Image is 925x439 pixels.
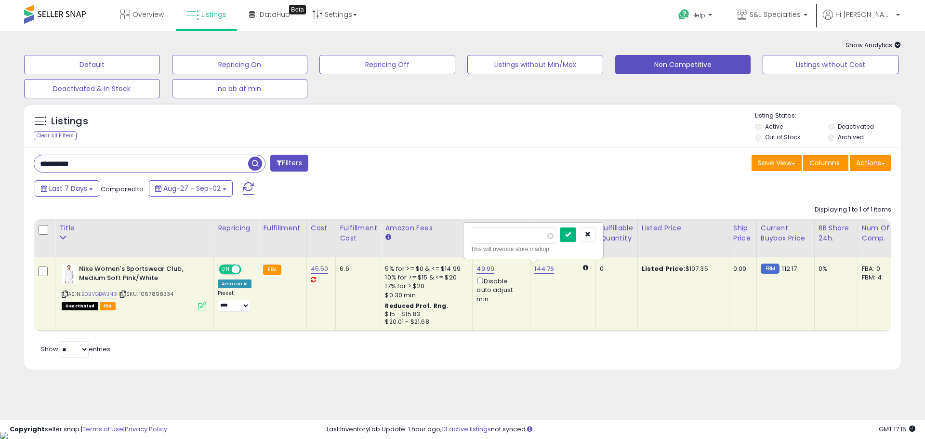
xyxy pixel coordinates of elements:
small: Amazon Fees. [385,233,391,242]
div: 0% [819,265,850,273]
div: 10% for >= $15 & <= $20 [385,273,465,282]
span: Listings [201,10,226,19]
button: Non Competitive [615,55,751,74]
label: Archived [838,133,864,141]
strong: Copyright [10,425,45,434]
div: Last InventoryLab Update: 1 hour ago, not synced. [327,425,915,434]
button: Save View [752,155,802,171]
span: Hi [PERSON_NAME] [835,10,893,19]
div: Title [59,223,210,233]
b: Reduced Prof. Rng. [385,302,448,310]
span: Show: entries [41,345,110,354]
div: Amazon Fees [385,223,468,233]
div: FBM: 4 [862,273,894,282]
label: Out of Stock [765,133,800,141]
a: Privacy Policy [125,425,167,434]
button: Deactivated & In Stock [24,79,160,98]
div: Listed Price [642,223,725,233]
a: Terms of Use [82,425,123,434]
span: Columns [809,158,840,168]
span: | SKU: 1067898334 [119,290,173,298]
a: 144.76 [534,264,554,274]
i: Get Help [678,9,690,21]
div: 6.6 [340,265,373,273]
div: Disable auto adjust min [476,276,523,304]
a: 13 active listings [442,425,491,434]
div: Preset: [218,290,251,312]
span: Show Analytics [846,40,901,50]
b: Listed Price: [642,264,686,273]
div: Num of Comp. [862,223,897,243]
div: Repricing [218,223,255,233]
div: seller snap | | [10,425,167,434]
div: Amazon AI [218,279,251,288]
a: 49.99 [476,264,494,274]
small: FBA [263,265,281,275]
div: 0 [600,265,630,273]
a: Hi [PERSON_NAME] [823,10,900,31]
h5: Listings [51,115,88,128]
button: Repricing On [172,55,308,74]
a: B0BVGBWJN3 [81,290,117,298]
button: Listings without Cost [763,55,899,74]
p: Listing States: [755,111,900,120]
div: BB Share 24h. [819,223,854,243]
span: Aug-27 - Sep-02 [163,184,221,193]
div: Displaying 1 to 1 of 1 items [815,205,891,214]
div: This will override store markup [471,244,596,254]
b: Nike Women's Sportswear Club, Medium Soft Pink/White [79,265,196,285]
button: Listings without Min/Max [467,55,603,74]
div: Current Buybox Price [761,223,810,243]
div: $0.30 min [385,291,465,300]
div: Clear All Filters [34,131,77,140]
div: ASIN: [62,265,206,309]
div: 17% for > $20 [385,282,465,291]
span: Overview [132,10,164,19]
span: 2025-09-10 17:15 GMT [879,425,915,434]
button: Filters [270,155,308,172]
div: $20.01 - $21.68 [385,318,465,326]
span: S&J Specialties [750,10,801,19]
span: Help [692,11,705,19]
span: ON [220,266,232,274]
label: Active [765,122,783,131]
button: no bb at min [172,79,308,98]
a: Help [671,1,722,31]
div: Fulfillment [263,223,302,233]
span: 112.17 [782,264,797,273]
div: 5% for >= $0 & <= $14.99 [385,265,465,273]
button: Last 7 Days [35,180,99,197]
span: DataHub [260,10,290,19]
span: OFF [240,266,255,274]
small: FBM [761,264,780,274]
span: FBA [100,302,116,310]
span: Last 7 Days [49,184,87,193]
div: Fulfillment Cost [340,223,377,243]
a: 45.50 [311,264,329,274]
button: Actions [850,155,891,171]
div: $107.35 [642,265,722,273]
div: Ship Price [733,223,753,243]
img: 316GvA7AjDL._SL40_.jpg [62,265,77,284]
span: All listings that are unavailable for purchase on Amazon for any reason other than out-of-stock [62,302,98,310]
button: Columns [803,155,848,171]
div: Fulfillable Quantity [600,223,633,243]
div: FBA: 0 [862,265,894,273]
div: 0.00 [733,265,749,273]
label: Deactivated [838,122,874,131]
button: Default [24,55,160,74]
span: Compared to: [101,185,145,194]
button: Repricing Off [319,55,455,74]
div: $15 - $15.83 [385,310,465,319]
button: Aug-27 - Sep-02 [149,180,233,197]
div: Tooltip anchor [289,5,306,14]
div: Cost [311,223,332,233]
